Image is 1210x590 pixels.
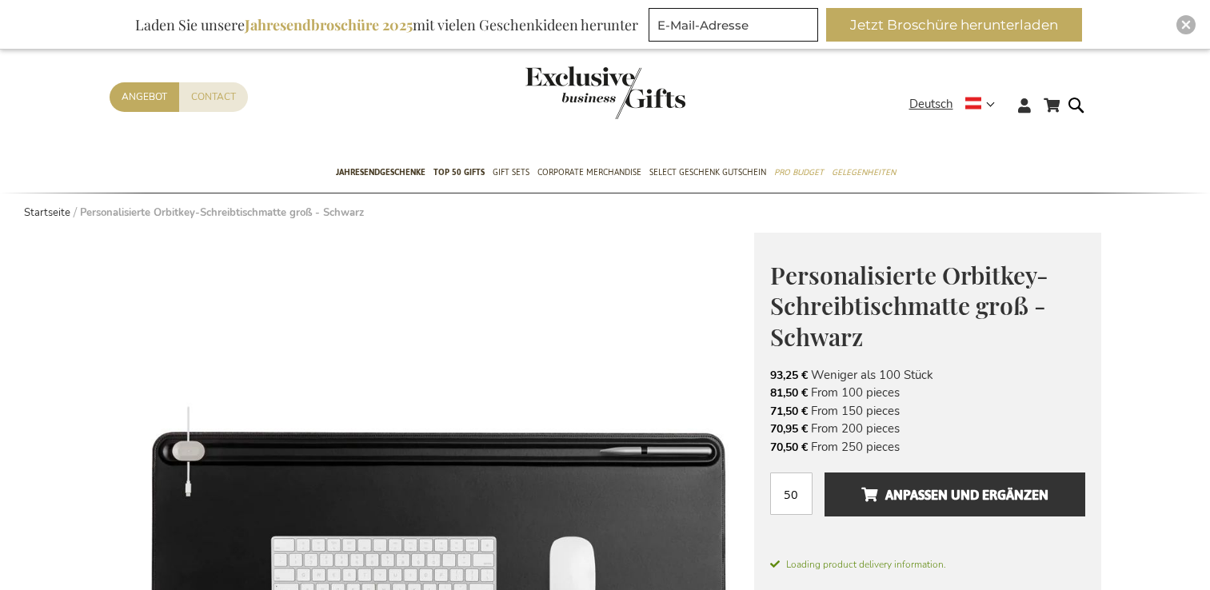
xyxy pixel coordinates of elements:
[649,8,818,42] input: E-Mail-Adresse
[774,164,824,181] span: Pro Budget
[433,164,485,181] span: TOP 50 Gifts
[770,557,1085,572] span: Loading product delivery information.
[1181,20,1191,30] img: Close
[861,482,1048,508] span: Anpassen und ergänzen
[336,164,425,181] span: Jahresendgeschenke
[80,205,364,220] strong: Personalisierte Orbitkey-Schreibtischmatte groß - Schwarz
[770,420,1085,437] li: From 200 pieces
[770,402,1085,420] li: From 150 pieces
[649,8,823,46] form: marketing offers and promotions
[770,438,1085,456] li: From 250 pieces
[770,259,1048,353] span: Personalisierte Orbitkey-Schreibtischmatte groß - Schwarz
[770,404,808,419] span: 71,50 €
[832,164,896,181] span: Gelegenheiten
[179,82,248,112] a: Contact
[909,95,953,114] span: Deutsch
[245,15,413,34] b: Jahresendbroschüre 2025
[24,205,70,220] a: Startseite
[110,82,179,112] a: Angebot
[649,164,766,181] span: Select Geschenk Gutschein
[770,384,1085,401] li: From 100 pieces
[826,8,1082,42] button: Jetzt Broschüre herunterladen
[525,66,605,119] a: store logo
[770,368,808,383] span: 93,25 €
[909,95,1005,114] div: Deutsch
[525,66,685,119] img: Exclusive Business gifts logo
[770,440,808,455] span: 70,50 €
[493,164,529,181] span: Gift Sets
[128,8,645,42] div: Laden Sie unsere mit vielen Geschenkideen herunter
[1176,15,1196,34] div: Close
[825,472,1084,516] button: Anpassen und ergänzen
[770,421,808,437] span: 70,95 €
[770,366,1085,384] li: Weniger als 100 Stück
[770,472,813,515] input: Menge
[537,164,641,181] span: Corporate Merchandise
[770,385,808,401] span: 81,50 €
